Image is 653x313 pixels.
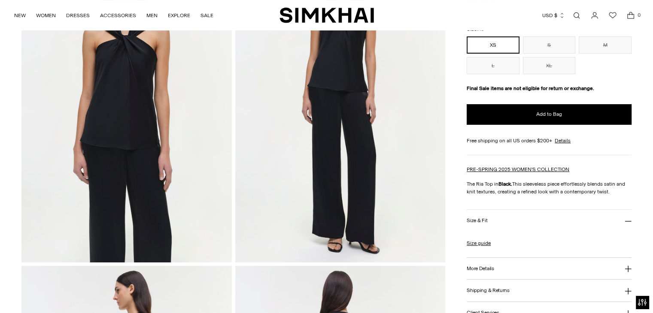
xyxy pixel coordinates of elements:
button: XL [523,57,576,74]
a: Wishlist [604,7,621,24]
a: Go to the account page [586,7,603,24]
button: S [523,36,576,54]
a: ACCESSORIES [100,6,136,25]
a: Open cart modal [622,7,639,24]
button: XS [467,36,519,54]
h3: Size & Fit [467,218,487,223]
button: Shipping & Returns [467,280,632,301]
a: Size guide [467,239,491,247]
button: USD $ [542,6,565,25]
span: XS [478,27,484,32]
h3: More Details [467,266,494,271]
p: The Ria Top in This sleeveless piece effortlessly blends satin and knit textures, creating a refi... [467,180,632,196]
button: M [579,36,632,54]
a: NEW [14,6,26,25]
a: SIMKHAI [279,7,374,24]
button: More Details [467,258,632,280]
a: DRESSES [66,6,90,25]
a: WOMEN [36,6,56,25]
span: 0 [635,11,643,19]
span: Add to Bag [536,111,562,118]
a: SALE [200,6,213,25]
strong: Final Sale items are not eligible for return or exchange. [467,85,594,91]
a: PRE-SPRING 2025 WOMEN'S COLLECTION [467,166,569,172]
button: Add to Bag [467,104,632,125]
a: Details [555,137,571,144]
a: Open search modal [568,7,585,24]
a: EXPLORE [168,6,190,25]
a: MEN [146,6,158,25]
strong: Black. [498,181,512,187]
button: L [467,57,519,74]
div: Free shipping on all US orders $200+ [467,137,632,144]
h3: Shipping & Returns [467,288,510,293]
button: Size & Fit [467,210,632,232]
